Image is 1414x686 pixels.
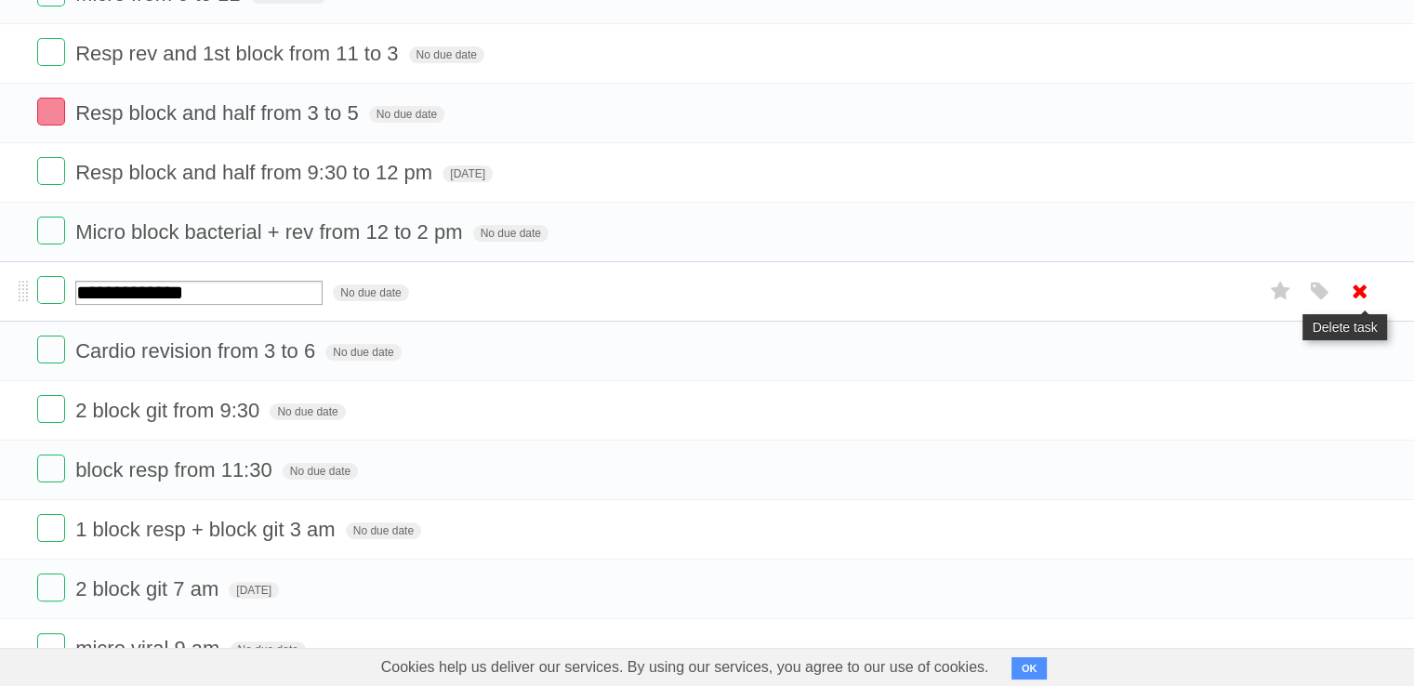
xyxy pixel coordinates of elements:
label: Done [37,217,65,244]
span: [DATE] [229,582,279,599]
span: 2 block git from 9:30 [75,399,264,422]
span: Resp block and half from 9:30 to 12 pm [75,161,437,184]
span: No due date [231,641,306,658]
label: Done [37,98,65,125]
span: No due date [346,522,421,539]
span: Resp block and half from 3 to 5 [75,101,363,125]
span: No due date [409,46,484,63]
span: 1 block resp + block git 3 am [75,518,339,541]
label: Done [37,395,65,423]
span: No due date [473,225,548,242]
span: Cardio revision from 3 to 6 [75,339,320,363]
span: No due date [283,463,358,480]
span: Resp rev and 1st block from 11 to 3 [75,42,403,65]
span: No due date [325,344,401,361]
span: [DATE] [443,165,493,182]
span: 2 block git 7 am [75,577,223,600]
label: Done [37,336,65,363]
label: Done [37,514,65,542]
span: Micro block bacterial + rev from 12 to 2 pm [75,220,467,244]
label: Done [37,633,65,661]
span: micro viral 9 am [75,637,224,660]
button: OK [1011,657,1048,679]
span: No due date [270,403,345,420]
label: Done [37,157,65,185]
label: Star task [1263,276,1299,307]
span: block resp from 11:30 [75,458,277,482]
label: Done [37,276,65,304]
span: No due date [333,284,408,301]
label: Done [37,455,65,482]
label: Done [37,574,65,601]
span: No due date [369,106,444,123]
span: Cookies help us deliver our services. By using our services, you agree to our use of cookies. [363,649,1008,686]
label: Done [37,38,65,66]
